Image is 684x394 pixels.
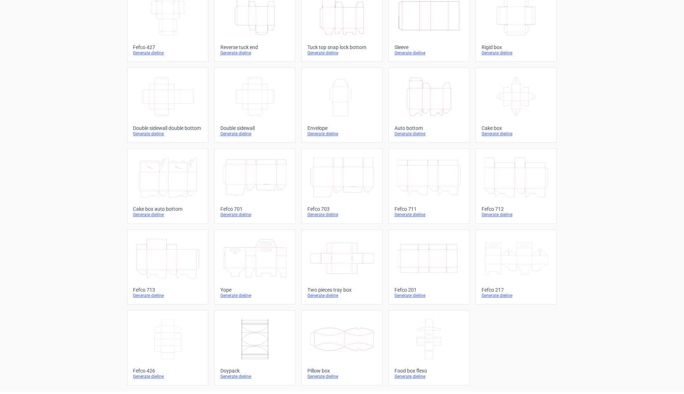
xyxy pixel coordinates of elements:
[220,290,290,296] div: Yope
[482,47,551,53] div: Rigid box
[220,128,290,134] div: Double sidewall
[301,232,383,307] a: Two pieces tray boxGenerate dieline
[127,70,209,146] a: Double sidewall double bottomGenerate dieline
[482,134,551,140] div: Generate dieline
[133,290,202,296] div: Fefco 713
[214,313,296,388] a: DoypackGenerate dieline
[388,232,470,307] a: Fefco 201Generate dieline
[127,313,209,388] a: Fefco 426Generate dieline
[394,53,464,59] div: Generate dieline
[301,151,383,227] a: Fefco 703Generate dieline
[301,70,383,146] a: EnvelopeGenerate dieline
[394,371,464,376] div: Food box flexo
[307,290,377,296] div: Two pieces tray box
[482,215,551,220] div: Generate dieline
[482,296,551,301] div: Generate dieline
[220,47,290,53] div: Reverse tuck end
[307,47,377,53] div: Tuck top snap lock bottom
[214,70,296,146] a: Double sidewallGenerate dieline
[220,134,290,140] div: Generate dieline
[301,313,383,388] a: Pillow boxGenerate dieline
[133,53,202,59] div: Generate dieline
[394,290,464,296] div: Fefco 201
[133,215,202,220] div: Generate dieline
[394,296,464,301] div: Generate dieline
[220,371,290,376] div: Doypack
[394,376,464,382] div: Generate dieline
[307,296,377,301] div: Generate dieline
[133,128,202,134] div: Double sidewall double bottom
[307,128,377,134] div: Envelope
[220,209,290,215] div: Fefco 701
[394,209,464,215] div: Fefco 711
[388,151,470,227] a: Fefco 711Generate dieline
[394,47,464,53] div: Sleeve
[394,134,464,140] div: Generate dieline
[133,134,202,140] div: Generate dieline
[388,70,470,146] a: Auto bottomGenerate dieline
[133,296,202,301] div: Generate dieline
[220,376,290,382] div: Generate dieline
[482,128,551,134] div: Cake box
[307,209,377,215] div: Fefco 703
[475,151,557,227] a: Fefco 712Generate dieline
[307,215,377,220] div: Generate dieline
[482,290,551,296] div: Fefco 217
[475,232,557,307] a: Fefco 217Generate dieline
[307,371,377,376] div: Pillow box
[394,128,464,134] div: Auto bottom
[307,376,377,382] div: Generate dieline
[482,209,551,215] div: Fefco 712
[127,151,209,227] a: Cake box auto bottomGenerate dieline
[133,47,202,53] div: Fefco 427
[214,232,296,307] a: YopeGenerate dieline
[475,70,557,146] a: Cake boxGenerate dieline
[394,215,464,220] div: Generate dieline
[220,215,290,220] div: Generate dieline
[133,209,202,215] div: Cake box auto bottom
[482,53,551,59] div: Generate dieline
[220,296,290,301] div: Generate dieline
[133,371,202,376] div: Fefco 426
[127,232,209,307] a: Fefco 713Generate dieline
[307,53,377,59] div: Generate dieline
[220,53,290,59] div: Generate dieline
[133,376,202,382] div: Generate dieline
[388,313,470,388] a: Food box flexoGenerate dieline
[214,151,296,227] a: Fefco 701Generate dieline
[307,134,377,140] div: Generate dieline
